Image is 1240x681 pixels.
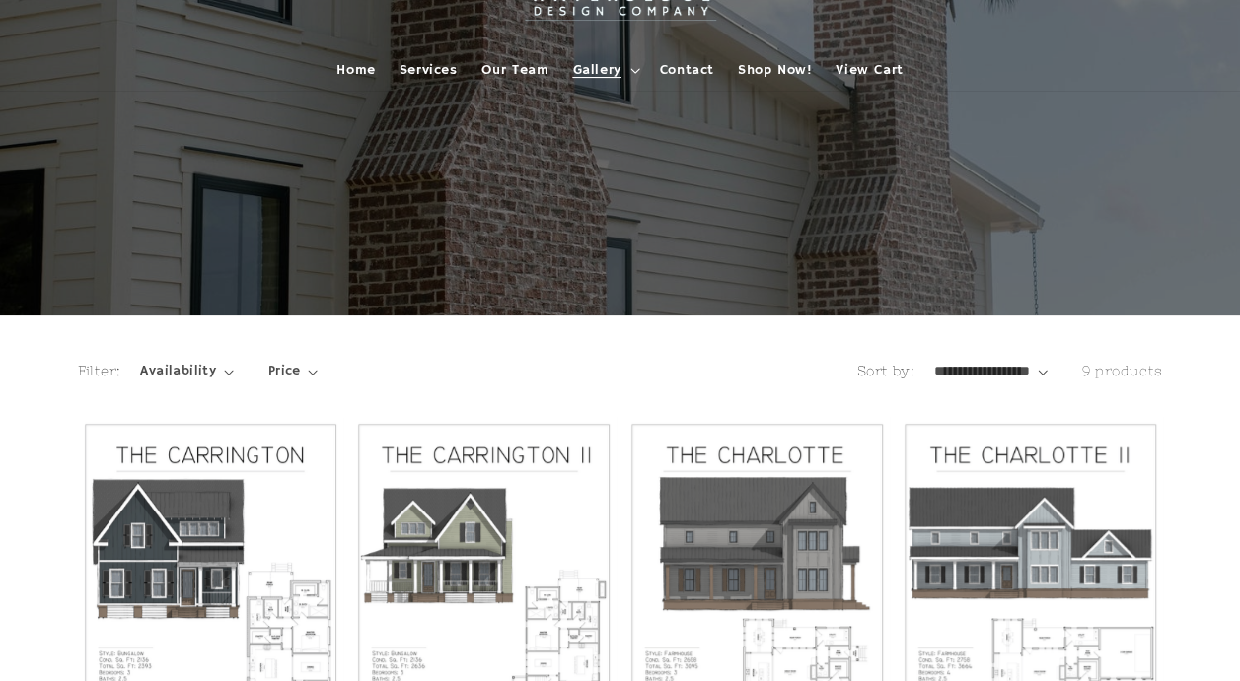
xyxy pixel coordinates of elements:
[268,361,301,381] span: Price
[648,49,726,91] a: Contact
[481,61,549,79] span: Our Team
[268,361,319,381] summary: Price
[824,49,914,91] a: View Cart
[140,361,216,381] span: Availability
[836,61,903,79] span: View Cart
[572,61,620,79] span: Gallery
[660,61,714,79] span: Contact
[78,361,121,381] h2: Filter:
[560,49,647,91] summary: Gallery
[1082,363,1163,378] span: 9 products
[336,61,375,79] span: Home
[400,61,458,79] span: Services
[388,49,470,91] a: Services
[470,49,561,91] a: Our Team
[738,61,812,79] span: Shop Now!
[857,363,914,378] label: Sort by:
[325,49,387,91] a: Home
[140,361,233,381] summary: Availability (0 selected)
[726,49,824,91] a: Shop Now!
